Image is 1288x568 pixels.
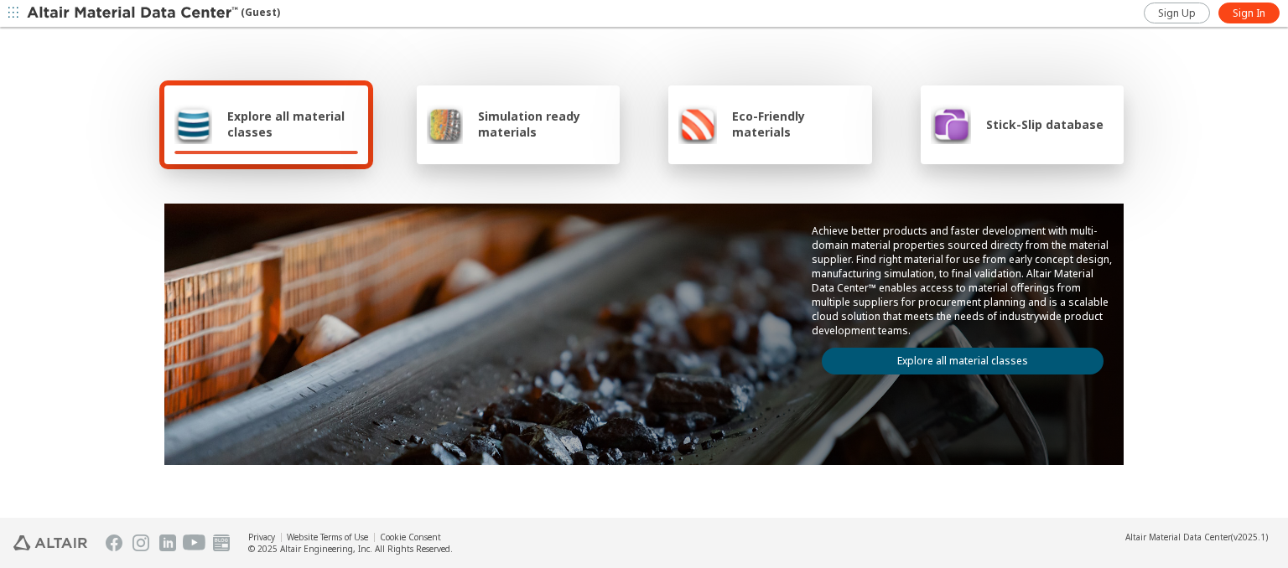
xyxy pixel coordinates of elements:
a: Privacy [248,531,275,543]
div: © 2025 Altair Engineering, Inc. All Rights Reserved. [248,543,453,555]
span: Sign Up [1158,7,1196,20]
div: (Guest) [27,5,280,22]
div: (v2025.1) [1125,531,1268,543]
img: Altair Material Data Center [27,5,241,22]
span: Explore all material classes [227,108,358,140]
img: Explore all material classes [174,104,212,144]
p: Achieve better products and faster development with multi-domain material properties sourced dire... [812,224,1114,338]
span: Stick-Slip database [986,116,1104,132]
span: Simulation ready materials [478,108,610,140]
img: Eco-Friendly materials [678,104,717,144]
a: Website Terms of Use [287,531,368,543]
img: Altair Engineering [13,535,87,550]
span: Altair Material Data Center [1125,531,1231,543]
img: Simulation ready materials [427,104,463,144]
img: Stick-Slip database [931,104,971,144]
a: Cookie Consent [380,531,441,543]
a: Sign Up [1144,3,1210,23]
a: Explore all material classes [822,348,1104,374]
span: Eco-Friendly materials [732,108,861,140]
a: Sign In [1218,3,1280,23]
span: Sign In [1233,7,1265,20]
